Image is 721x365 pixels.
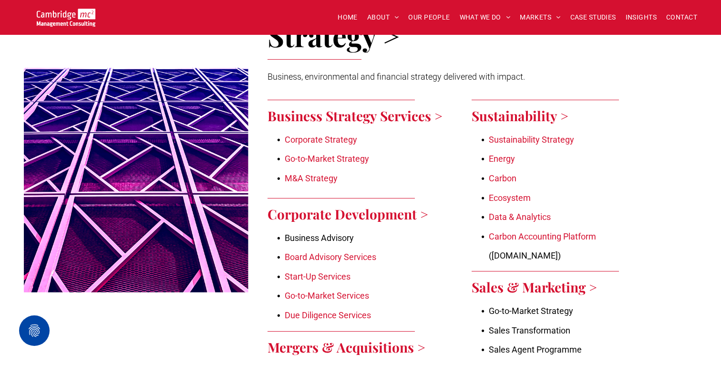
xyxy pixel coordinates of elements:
a: Your Business Transformed | Cambridge Management Consulting [37,10,95,20]
a: What We Do | Cambridge Management Consulting [24,59,248,302]
span: Business Advisory [285,233,354,243]
img: Go to Homepage [37,9,95,27]
a: Corporate [268,205,331,223]
a: Energy [489,154,515,164]
span: Sales Transformation [489,325,570,335]
span: Go-to-Market Strategy [489,306,573,316]
a: OUR PEOPLE [403,10,454,25]
a: ABOUT [362,10,404,25]
a: Data & Analytics [489,212,551,222]
a: Business Strategy Services > [268,107,443,125]
a: CONTACT [661,10,702,25]
span: Sales Agent Programme [489,344,582,355]
span: Strategy > [268,16,400,54]
a: CASE STUDIES [566,10,621,25]
span: Business, environmental and financial strategy delivered with impact. [268,72,525,82]
a: Start-Up Services [285,271,350,282]
a: Go-to-Market Strategy [285,154,369,164]
a: > [417,338,425,356]
a: Development > [335,205,428,223]
a: Due Diligence Services [285,310,371,320]
a: Corporate Strategy [285,135,357,145]
span: ([DOMAIN_NAME]) [489,250,561,261]
a: Go-to-Market Services [285,291,369,301]
a: M&A Strategy [285,173,338,183]
a: MARKETS [515,10,565,25]
a: HOME [333,10,362,25]
a: Carbon [489,173,516,183]
a: Board Advisory Services [285,252,376,262]
a: Mergers & [268,338,334,356]
a: Ecosystem [489,193,531,203]
a: Carbon Accounting Platform [489,231,596,241]
a: Sustainability > [472,107,568,125]
a: Acquisitions [337,338,414,356]
a: Sustainability Strategy [489,135,574,145]
a: WHAT WE DO [455,10,515,25]
a: Sales & Marketing > [472,278,597,296]
a: INSIGHTS [621,10,661,25]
